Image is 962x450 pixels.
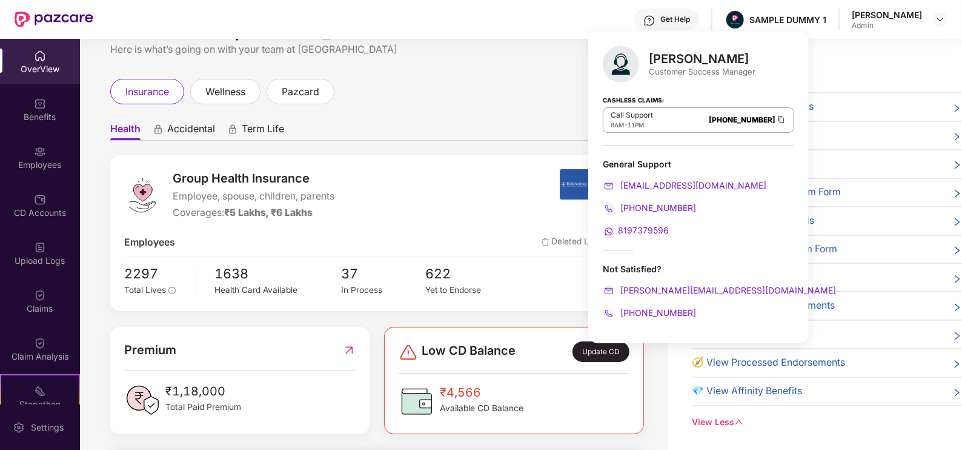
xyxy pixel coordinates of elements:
[618,203,696,213] span: [PHONE_NUMBER]
[282,84,319,99] span: pazcard
[749,14,826,25] div: SAMPLE DUMMY 1
[425,263,509,284] span: 622
[34,193,46,206] img: svg+xml;base64,PHN2ZyBpZD0iQ0RfQWNjb3VudHMiIGRhdGEtbmFtZT0iQ0QgQWNjb3VudHMiIHhtbG5zPSJodHRwOi8vd3...
[618,225,669,235] span: 8197379596
[425,284,509,297] div: Yet to Endorse
[224,207,313,218] span: ₹5 Lakhs, ₹6 Lakhs
[13,421,25,434] img: svg+xml;base64,PHN2ZyBpZD0iU2V0dGluZy0yMHgyMCIgeG1sbnM9Imh0dHA6Ly93d3cudzMub3JnLzIwMDAvc3ZnIiB3aW...
[952,102,962,115] span: right
[173,206,334,221] div: Coverages:
[603,263,794,275] div: Not Satisfied?
[692,384,803,399] span: 💎 View Affinity Benefits
[205,84,245,99] span: wellness
[618,180,766,190] span: [EMAIL_ADDRESS][DOMAIN_NAME]
[153,124,164,135] div: animation
[603,46,639,82] img: svg+xml;base64,PHN2ZyB4bWxucz0iaHR0cDovL3d3dy53My5vcmcvMjAwMC9zdmciIHhtbG5zOnhsaW5rPSJodHRwOi8vd3...
[124,382,161,418] img: PaidPremiumIcon
[628,121,644,129] span: 11PM
[952,216,962,229] span: right
[603,180,766,190] a: [EMAIL_ADDRESS][DOMAIN_NAME]
[603,307,696,318] a: [PHONE_NUMBER]
[124,235,175,250] span: Employees
[603,263,794,320] div: Not Satisfied?
[165,401,241,414] span: Total Paid Premium
[603,307,615,320] img: svg+xml;base64,PHN2ZyB4bWxucz0iaHR0cDovL3d3dy53My5vcmcvMjAwMC9zdmciIHdpZHRoPSIyMCIgaGVpZ2h0PSIyMC...
[618,285,836,295] span: [PERSON_NAME][EMAIL_ADDRESS][DOMAIN_NAME]
[603,93,664,106] strong: Cashless Claims:
[603,285,836,295] a: [PERSON_NAME][EMAIL_ADDRESS][DOMAIN_NAME]
[603,180,615,192] img: svg+xml;base64,PHN2ZyB4bWxucz0iaHR0cDovL3d3dy53My5vcmcvMjAwMC9zdmciIHdpZHRoPSIyMCIgaGVpZ2h0PSIyMC...
[603,158,794,238] div: General Support
[603,203,615,215] img: svg+xml;base64,PHN2ZyB4bWxucz0iaHR0cDovL3d3dy53My5vcmcvMjAwMC9zdmciIHdpZHRoPSIyMCIgaGVpZ2h0PSIyMC...
[214,284,341,297] div: Health Card Available
[660,15,690,24] div: Get Help
[603,285,615,297] img: svg+xml;base64,PHN2ZyB4bWxucz0iaHR0cDovL3d3dy53My5vcmcvMjAwMC9zdmciIHdpZHRoPSIyMCIgaGVpZ2h0PSIyMC...
[649,66,755,77] div: Customer Success Manager
[560,169,605,200] img: insurerIcon
[399,383,435,420] img: CDBalanceIcon
[168,287,176,294] span: info-circle
[692,416,962,429] div: View Less
[124,285,166,295] span: Total Lives
[125,84,169,99] span: insurance
[124,341,176,360] span: Premium
[34,50,46,62] img: svg+xml;base64,PHN2ZyBpZD0iSG9tZSIgeG1sbnM9Imh0dHA6Ly93d3cudzMub3JnLzIwMDAvc3ZnIiB3aWR0aD0iMjAiIG...
[952,329,962,342] span: right
[952,358,962,371] span: right
[572,341,629,362] div: Update CD
[124,263,187,284] span: 2297
[173,189,334,204] span: Employee, spouse, children, parents
[399,343,418,362] img: svg+xml;base64,PHN2ZyBpZD0iRGFuZ2VyLTMyeDMyIiB4bWxucz0iaHR0cDovL3d3dy53My5vcmcvMjAwMC9zdmciIHdpZH...
[603,203,696,213] a: [PHONE_NUMBER]
[422,341,516,362] span: Low CD Balance
[777,115,786,125] img: Clipboard Icon
[618,307,696,318] span: [PHONE_NUMBER]
[542,235,630,250] span: Deleted Lives (173)
[34,241,46,254] img: svg+xml;base64,PHN2ZyBpZD0iVXBsb2FkX0xvZ3MiIGRhdGEtbmFtZT0iVXBsb2FkIExvZ3MiIHhtbG5zPSJodHRwOi8vd3...
[34,98,46,110] img: svg+xml;base64,PHN2ZyBpZD0iQmVuZWZpdHMiIHhtbG5zPSJodHRwOi8vd3d3LnczLm9yZy8yMDAwL3N2ZyIgd2lkdGg9Ij...
[603,226,615,238] img: svg+xml;base64,PHN2ZyB4bWxucz0iaHR0cDovL3d3dy53My5vcmcvMjAwMC9zdmciIHdpZHRoPSIyMCIgaGVpZ2h0PSIyMC...
[611,121,624,129] span: 8AM
[227,124,238,135] div: animation
[124,177,161,213] img: logo
[167,123,215,140] span: Accidental
[692,355,846,371] span: 🧭 View Processed Endorsements
[34,146,46,158] img: svg+xml;base64,PHN2ZyBpZD0iRW1wbG95ZWVzIiB4bWxucz0iaHR0cDovL3d3dy53My5vcmcvMjAwMC9zdmciIHdpZHRoPS...
[110,42,644,57] div: Here is what’s going on with your team at [GEOGRAPHIC_DATA]
[34,385,46,397] img: svg+xml;base64,PHN2ZyB4bWxucz0iaHR0cDovL3d3dy53My5vcmcvMjAwMC9zdmciIHdpZHRoPSIyMSIgaGVpZ2h0PSIyMC...
[15,12,93,27] img: New Pazcare Logo
[34,337,46,349] img: svg+xml;base64,PHN2ZyBpZD0iQ2xhaW0iIHhtbG5zPSJodHRwOi8vd3d3LnczLm9yZy8yMDAwL3N2ZyIgd2lkdGg9IjIwIi...
[343,341,356,360] img: RedirectIcon
[242,123,284,140] span: Term Life
[603,225,669,235] a: 8197379596
[27,421,67,434] div: Settings
[341,263,425,284] span: 37
[34,289,46,301] img: svg+xml;base64,PHN2ZyBpZD0iQ2xhaW0iIHhtbG5zPSJodHRwOi8vd3d3LnczLm9yZy8yMDAwL3N2ZyIgd2lkdGg9IjIwIi...
[952,301,962,314] span: right
[735,418,743,426] span: down
[852,9,922,21] div: [PERSON_NAME]
[643,15,655,27] img: svg+xml;base64,PHN2ZyBpZD0iSGVscC0zMngzMiIgeG1sbnM9Imh0dHA6Ly93d3cudzMub3JnLzIwMDAvc3ZnIiB3aWR0aD...
[611,120,653,130] div: -
[952,187,962,200] span: right
[952,272,962,285] span: right
[214,263,341,284] span: 1638
[110,123,141,140] span: Health
[165,382,241,401] span: ₹1,18,000
[952,386,962,399] span: right
[440,383,523,402] span: ₹4,566
[726,11,744,29] img: Pazcare_Alternative_logo-01-01.png
[1,398,79,411] div: Stepathon
[173,169,334,188] span: Group Health Insurance
[952,130,962,143] span: right
[935,15,945,24] img: svg+xml;base64,PHN2ZyBpZD0iRHJvcGRvd24tMzJ4MzIiIHhtbG5zPSJodHRwOi8vd3d3LnczLm9yZy8yMDAwL3N2ZyIgd2...
[603,158,794,170] div: General Support
[952,244,962,257] span: right
[440,402,523,415] span: Available CD Balance
[952,159,962,172] span: right
[542,238,549,246] img: deleteIcon
[852,21,922,30] div: Admin
[709,115,775,124] a: [PHONE_NUMBER]
[611,110,653,120] p: Call Support
[649,52,755,66] div: [PERSON_NAME]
